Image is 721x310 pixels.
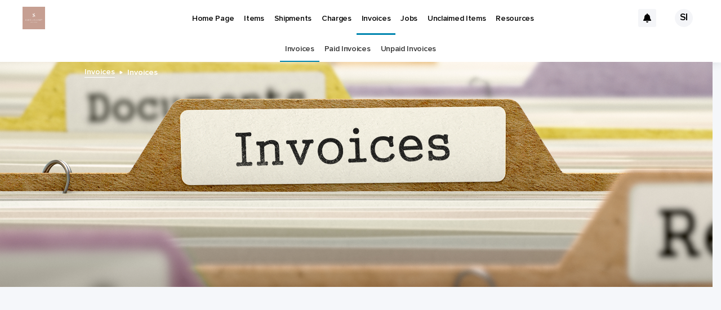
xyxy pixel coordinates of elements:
div: SI [675,9,693,27]
a: Paid Invoices [324,36,371,62]
a: Invoices [84,65,115,78]
a: Invoices [285,36,314,62]
p: Invoices [127,65,158,78]
a: Unpaid Invoices [381,36,436,62]
img: lppDmVf1Ewoeo6rVrLtM6zD-4osN6vWapj5EZVORgJ4 [23,7,45,29]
